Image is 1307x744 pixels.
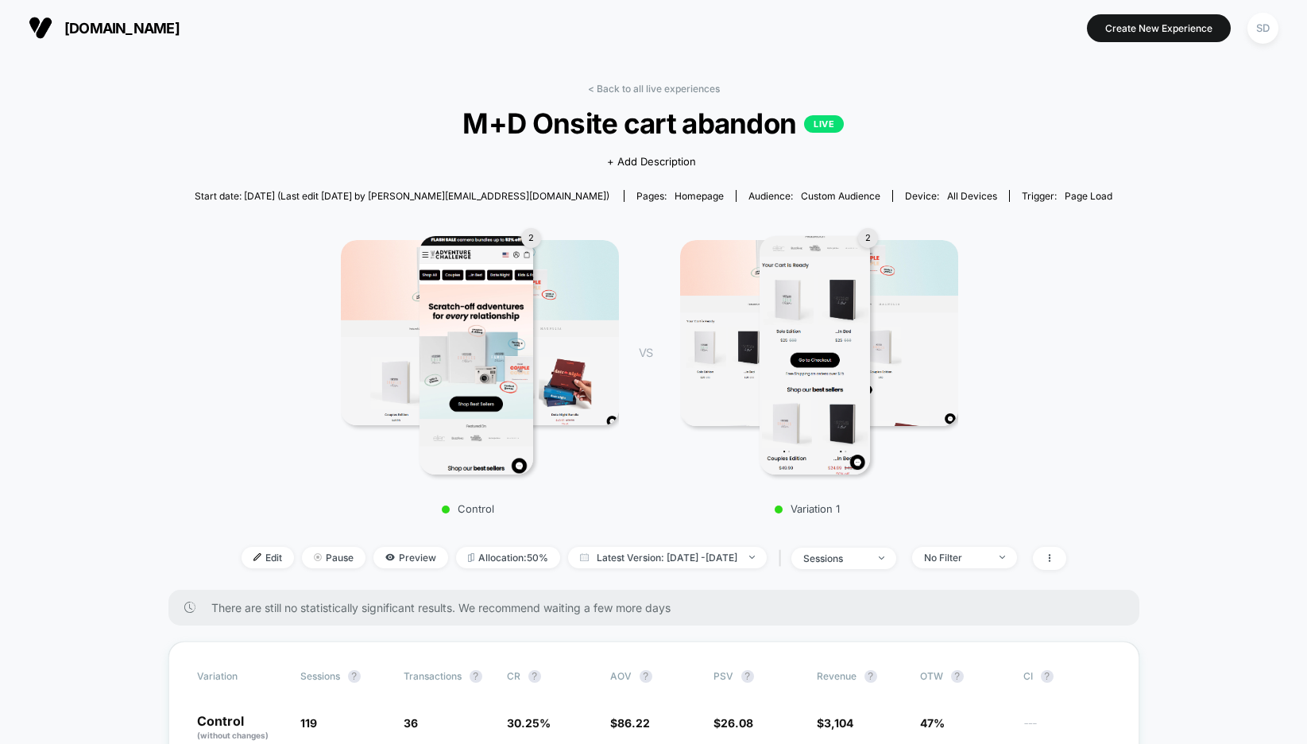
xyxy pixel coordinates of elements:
[858,228,878,248] div: 2
[1065,190,1112,202] span: Page Load
[749,556,755,559] img: end
[241,107,1066,140] span: M+D Onsite cart abandon
[920,716,945,730] span: 47%
[300,670,340,682] span: Sessions
[197,730,269,740] span: (without changes)
[302,547,365,568] span: Pause
[507,716,551,730] span: 30.25 %
[951,670,964,683] button: ?
[528,670,541,683] button: ?
[300,716,317,730] span: 119
[803,552,867,564] div: sessions
[801,190,880,202] span: Custom Audience
[947,190,997,202] span: all devices
[1022,190,1112,202] div: Trigger:
[197,670,284,683] span: Variation
[607,154,696,170] span: + Add Description
[817,716,853,730] span: $
[580,553,589,561] img: calendar
[568,547,767,568] span: Latest Version: [DATE] - [DATE]
[373,547,448,568] span: Preview
[680,240,958,426] img: Variation 1 1
[29,16,52,40] img: Visually logo
[713,670,733,682] span: PSV
[1243,12,1283,45] button: SD
[468,553,474,562] img: rebalance
[741,670,754,683] button: ?
[521,228,541,248] div: 2
[817,670,857,682] span: Revenue
[924,552,988,564] div: No Filter
[1023,719,1111,742] span: ---
[721,716,753,730] span: 26.08
[1087,14,1231,42] button: Create New Experience
[242,547,294,568] span: Edit
[404,716,418,730] span: 36
[675,190,724,202] span: homepage
[639,346,652,359] span: VS
[341,240,619,425] img: Control 1
[760,236,871,475] img: Variation 1 main
[197,715,284,742] p: Control
[456,547,560,568] span: Allocation: 50%
[864,670,877,683] button: ?
[253,553,261,561] img: edit
[920,670,1007,683] span: OTW
[617,716,650,730] span: 86.22
[748,190,880,202] div: Audience:
[640,670,652,683] button: ?
[329,502,607,515] p: Control
[404,670,462,682] span: Transactions
[610,716,650,730] span: $
[804,115,844,133] p: LIVE
[1023,670,1111,683] span: CI
[824,716,853,730] span: 3,104
[1000,556,1005,559] img: end
[588,83,720,95] a: < Back to all live experiences
[211,601,1108,614] span: There are still no statistically significant results. We recommend waiting a few more days
[420,236,534,475] img: Control main
[507,670,520,682] span: CR
[24,15,184,41] button: [DOMAIN_NAME]
[668,502,946,515] p: Variation 1
[636,190,724,202] div: Pages:
[348,670,361,683] button: ?
[470,670,482,683] button: ?
[1041,670,1054,683] button: ?
[195,190,609,202] span: Start date: [DATE] (Last edit [DATE] by [PERSON_NAME][EMAIL_ADDRESS][DOMAIN_NAME])
[713,716,753,730] span: $
[314,553,322,561] img: end
[64,20,180,37] span: [DOMAIN_NAME]
[1247,13,1278,44] div: SD
[892,190,1009,202] span: Device:
[879,556,884,560] img: end
[775,547,791,570] span: |
[610,670,632,682] span: AOV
